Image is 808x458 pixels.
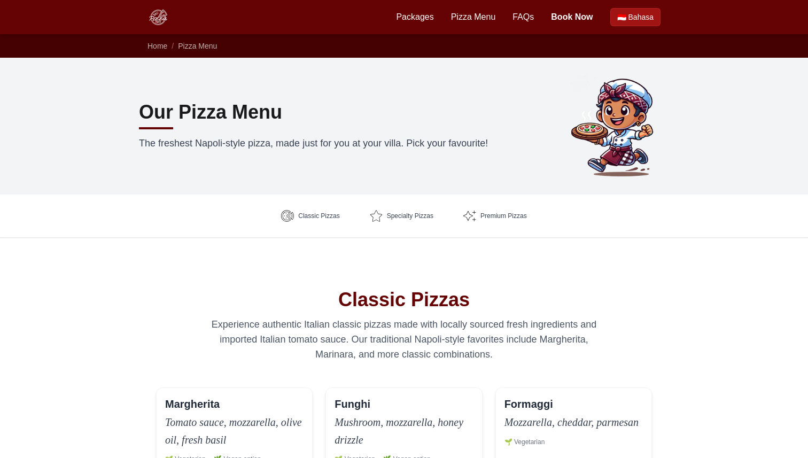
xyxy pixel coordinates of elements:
p: The freshest Napoli-style pizza, made just for you at your villa. Pick your favourite! [139,136,498,151]
a: Specialty Pizzas [361,203,442,229]
a: Beralih ke Bahasa Indonesia [610,8,661,26]
p: Mushroom, mozzarella, honey drizzle [335,414,473,448]
h3: Formaggi [504,397,553,412]
li: / [172,41,174,51]
h3: Funghi [335,397,370,412]
img: Specialty Pizzas [370,209,383,222]
p: Mozzarella, cheddar, parmesan [504,414,643,431]
h1: Our Pizza Menu [139,102,282,123]
h3: Margherita [165,397,220,412]
a: Packages [396,11,433,24]
a: Pizza Menu [451,11,496,24]
p: Experience authentic Italian classic pizzas made with locally sourced fresh ingredients and impor... [199,317,609,362]
img: Bli Made holding a pizza [566,75,669,177]
img: Bali Pizza Party Logo [147,6,169,28]
a: Home [147,42,167,50]
p: Tomato sauce, mozzarella, olive oil, fresh basil [165,414,304,448]
img: Classic Pizzas [281,209,294,222]
a: Pizza Menu [178,42,217,50]
span: Premium Pizzas [480,212,527,220]
span: Classic Pizzas [298,212,339,220]
span: 🌱 Vegetarian [504,438,545,446]
a: Premium Pizzas [455,203,535,229]
a: Book Now [551,11,593,24]
span: Specialty Pizzas [387,212,433,220]
img: Premium Pizzas [463,209,476,222]
a: Classic Pizzas [273,203,348,229]
a: FAQs [512,11,534,24]
span: Bahasa [628,12,654,22]
h2: Classic Pizzas [156,289,652,310]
